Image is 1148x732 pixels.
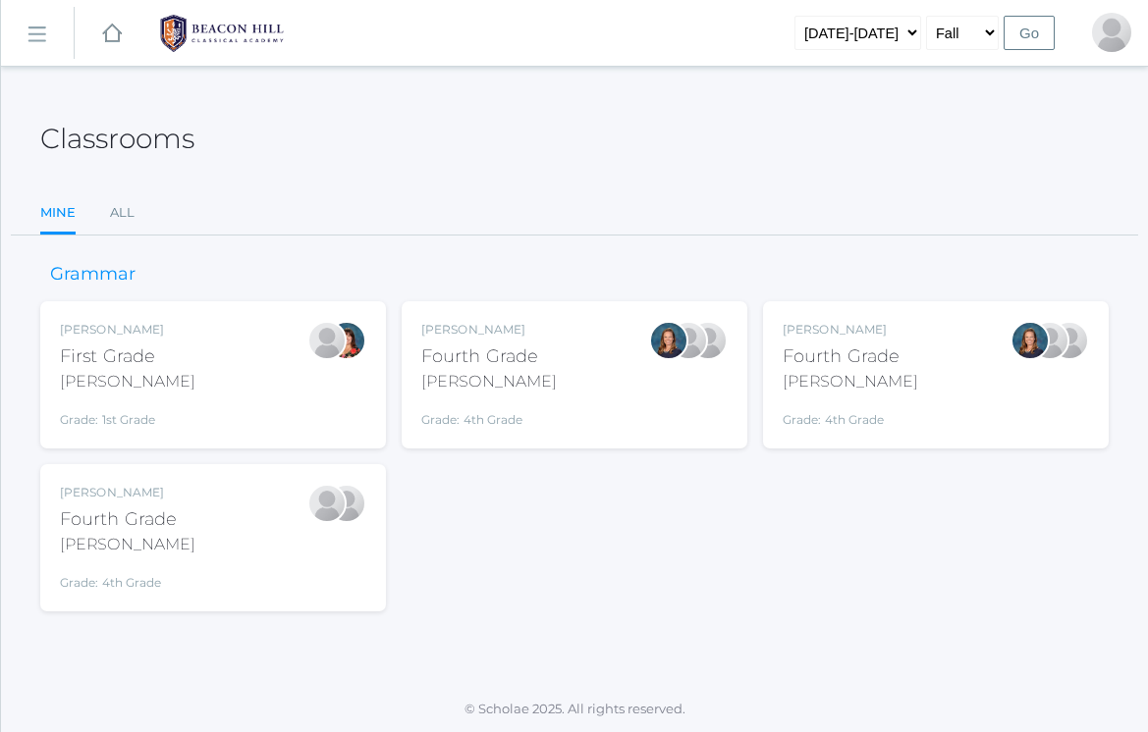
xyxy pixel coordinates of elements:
[327,321,366,360] div: Heather Wallock
[421,343,557,370] div: Fourth Grade
[40,124,194,154] h2: Classrooms
[649,321,688,360] div: Ellie Bradley
[669,321,708,360] div: Lydia Chaffin
[421,370,557,393] div: [PERSON_NAME]
[60,506,195,533] div: Fourth Grade
[783,370,918,393] div: [PERSON_NAME]
[421,321,557,339] div: [PERSON_NAME]
[1,700,1148,719] p: © Scholae 2025. All rights reserved.
[1050,321,1089,360] div: Heather Porter
[1030,321,1069,360] div: Lydia Chaffin
[783,343,918,370] div: Fourth Grade
[60,484,195,501] div: [PERSON_NAME]
[148,9,296,58] img: BHCALogos-05-308ed15e86a5a0abce9b8dd61676a3503ac9727e845dece92d48e8588c001991.png
[421,401,557,429] div: Grade: 4th Grade
[1092,13,1131,52] div: Heather Porter
[60,401,195,429] div: Grade: 1st Grade
[60,533,195,556] div: [PERSON_NAME]
[1011,321,1050,360] div: Ellie Bradley
[60,564,195,592] div: Grade: 4th Grade
[327,484,366,523] div: Heather Porter
[60,321,195,339] div: [PERSON_NAME]
[40,193,76,235] a: Mine
[783,401,918,429] div: Grade: 4th Grade
[110,193,135,233] a: All
[40,265,145,285] h3: Grammar
[307,321,347,360] div: Jaimie Watson
[60,343,195,370] div: First Grade
[783,321,918,339] div: [PERSON_NAME]
[1004,16,1055,50] input: Go
[60,370,195,393] div: [PERSON_NAME]
[307,484,347,523] div: Lydia Chaffin
[688,321,728,360] div: Heather Porter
